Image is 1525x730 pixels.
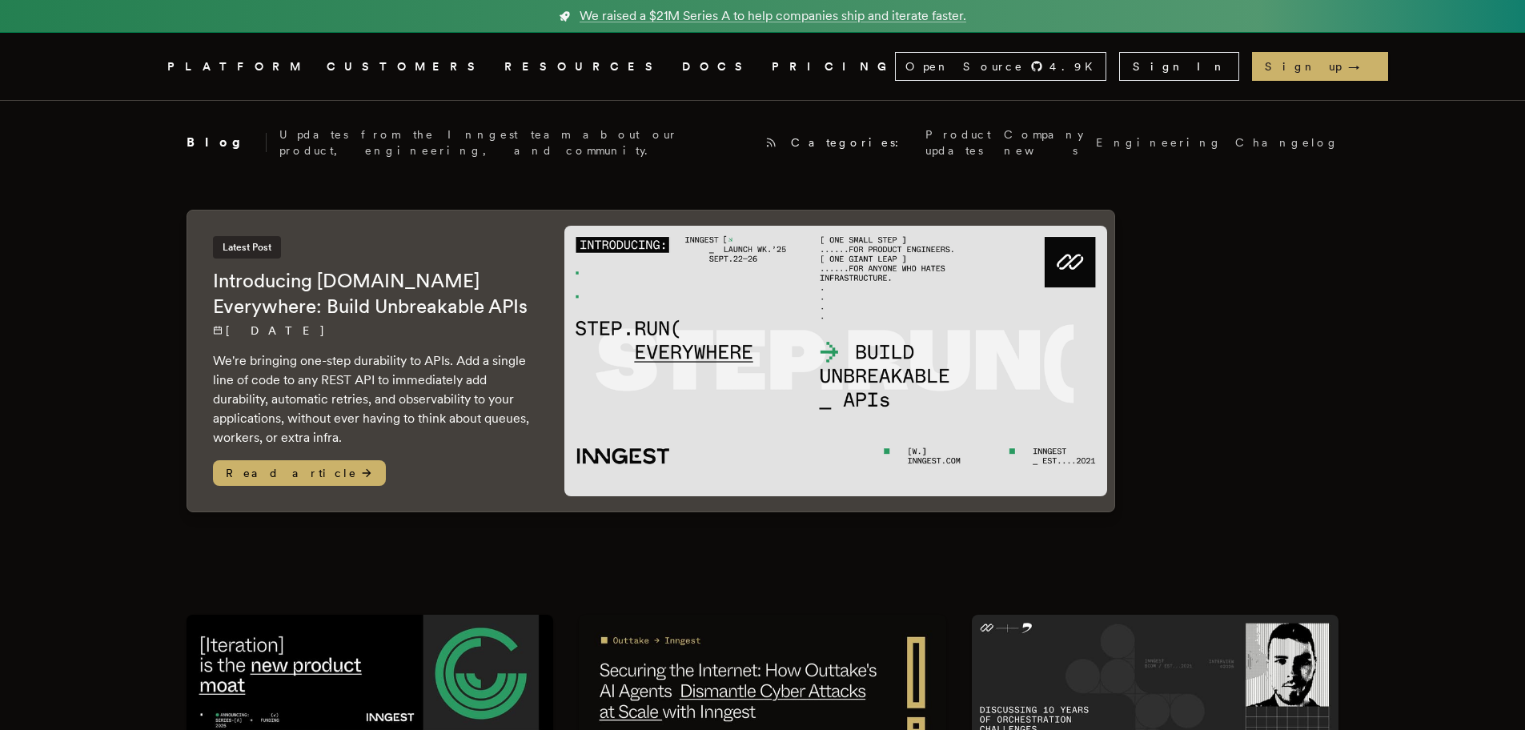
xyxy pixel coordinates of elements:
span: Read article [213,460,386,486]
a: CUSTOMERS [327,57,485,77]
a: Sign up [1252,52,1388,81]
h2: Introducing [DOMAIN_NAME] Everywhere: Build Unbreakable APIs [213,268,532,319]
a: Sign In [1119,52,1239,81]
a: Latest PostIntroducing [DOMAIN_NAME] Everywhere: Build Unbreakable APIs[DATE] We're bringing one-... [187,210,1115,512]
p: We're bringing one-step durability to APIs. Add a single line of code to any REST API to immediat... [213,351,532,447]
span: Categories: [791,134,913,150]
span: 4.9 K [1049,58,1102,74]
a: Changelog [1235,134,1339,150]
span: → [1348,58,1375,74]
a: Company news [1004,126,1083,158]
h2: Blog [187,133,267,152]
p: [DATE] [213,323,532,339]
a: Engineering [1096,134,1222,150]
button: RESOURCES [504,57,663,77]
span: Latest Post [213,236,281,259]
span: We raised a $21M Series A to help companies ship and iterate faster. [580,6,966,26]
a: DOCS [682,57,752,77]
span: Open Source [905,58,1024,74]
a: PRICING [772,57,895,77]
img: Featured image for Introducing Step.Run Everywhere: Build Unbreakable APIs blog post [564,226,1108,497]
button: PLATFORM [167,57,307,77]
p: Updates from the Inngest team about our product, engineering, and community. [279,126,752,158]
nav: Global [122,33,1403,100]
a: Product updates [925,126,991,158]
